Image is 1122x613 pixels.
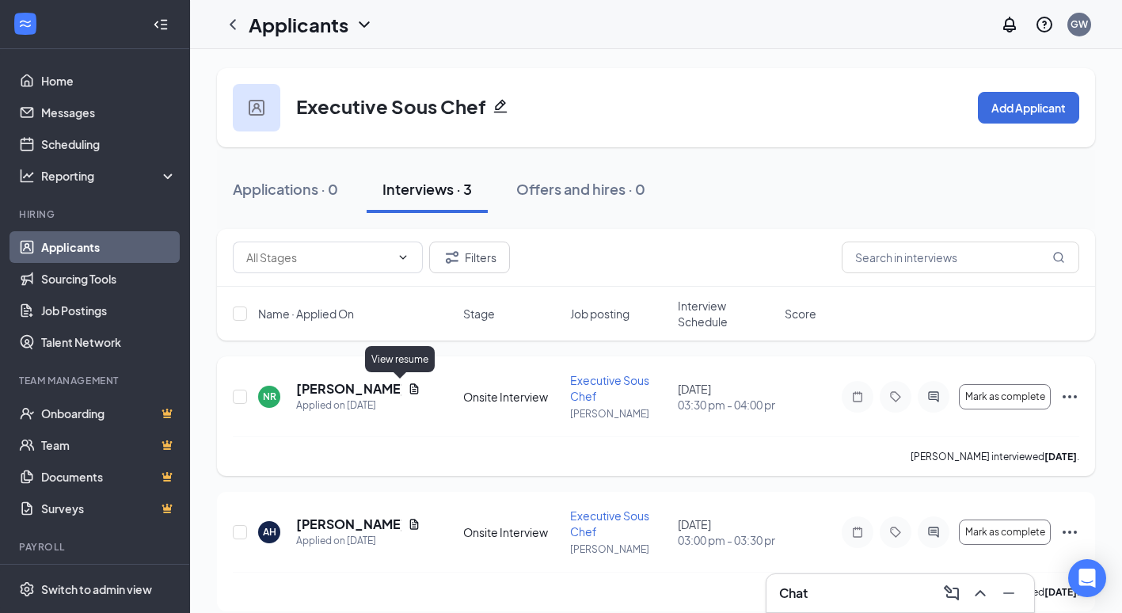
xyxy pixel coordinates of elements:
span: Name · Applied On [258,306,354,322]
a: Talent Network [41,326,177,358]
div: [DATE] [678,381,775,413]
button: Minimize [996,581,1021,606]
button: ComposeMessage [939,581,964,606]
h5: [PERSON_NAME] [296,380,401,398]
svg: QuestionInfo [1035,15,1054,34]
svg: ChevronDown [355,15,374,34]
span: Job posting [570,306,629,322]
a: Home [41,65,177,97]
svg: Tag [886,526,905,539]
svg: Notifications [1000,15,1019,34]
span: Executive Sous Chef [570,373,649,403]
button: Add Applicant [978,92,1079,124]
div: [DATE] [678,516,775,548]
div: Switch to admin view [41,581,152,597]
svg: WorkstreamLogo [17,16,33,32]
svg: Collapse [153,17,169,32]
h3: Executive Sous Chef [296,93,486,120]
span: Mark as complete [965,391,1045,402]
svg: Pencil [493,98,508,114]
div: Onsite Interview [463,389,561,405]
svg: ActiveChat [924,390,943,403]
p: [PERSON_NAME] interviewed . [911,450,1079,463]
h3: Chat [779,584,808,602]
h5: [PERSON_NAME] [296,516,401,533]
svg: ChevronDown [397,251,409,264]
span: Mark as complete [965,527,1045,538]
span: Stage [463,306,495,322]
button: Filter Filters [429,242,510,273]
svg: Tag [886,390,905,403]
svg: Analysis [19,168,35,184]
a: SurveysCrown [41,493,177,524]
svg: Note [848,526,867,539]
img: user icon [249,100,264,116]
input: All Stages [246,249,390,266]
span: 03:30 pm - 04:00 pm [678,397,775,413]
span: Executive Sous Chef [570,508,649,539]
b: [DATE] [1044,586,1077,598]
div: Applied on [DATE] [296,398,420,413]
span: Interview Schedule [678,298,775,329]
svg: Ellipses [1060,523,1079,542]
div: Applied on [DATE] [296,533,420,549]
svg: Document [408,518,420,531]
svg: Minimize [999,584,1018,603]
div: Onsite Interview [463,524,561,540]
div: View resume [365,346,435,372]
div: AH [263,525,276,539]
a: OnboardingCrown [41,398,177,429]
b: [DATE] [1044,451,1077,463]
div: NR [263,390,276,403]
svg: Note [848,390,867,403]
a: Job Postings [41,295,177,326]
svg: Settings [19,581,35,597]
a: Applicants [41,231,177,263]
svg: MagnifyingGlass [1052,251,1065,264]
div: Applications · 0 [233,179,338,199]
a: TeamCrown [41,429,177,461]
svg: Document [408,383,420,395]
div: GW [1071,17,1088,31]
div: Payroll [19,540,173,554]
svg: ComposeMessage [942,584,961,603]
a: Scheduling [41,128,177,160]
p: [PERSON_NAME] [570,543,667,556]
div: Reporting [41,168,177,184]
svg: Filter [443,248,462,267]
svg: ChevronUp [971,584,990,603]
div: Open Intercom Messenger [1068,559,1106,597]
div: Interviews · 3 [382,179,472,199]
svg: ChevronLeft [223,15,242,34]
span: Score [785,306,816,322]
button: Mark as complete [959,520,1051,545]
a: DocumentsCrown [41,461,177,493]
div: Hiring [19,208,173,221]
button: Mark as complete [959,384,1051,409]
input: Search in interviews [842,242,1079,273]
div: Team Management [19,374,173,387]
h1: Applicants [249,11,348,38]
button: ChevronUp [968,581,993,606]
a: Messages [41,97,177,128]
a: Sourcing Tools [41,263,177,295]
div: Offers and hires · 0 [516,179,645,199]
p: [PERSON_NAME] [570,407,667,421]
span: 03:00 pm - 03:30 pm [678,532,775,548]
svg: Ellipses [1060,387,1079,406]
svg: ActiveChat [924,526,943,539]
